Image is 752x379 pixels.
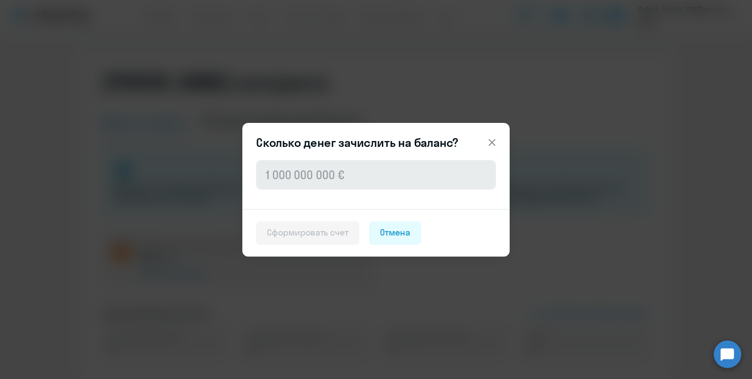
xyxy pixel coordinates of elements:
[369,221,421,245] button: Отмена
[267,226,349,239] div: Сформировать счет
[242,135,510,150] header: Сколько денег зачислить на баланс?
[256,221,359,245] button: Сформировать счет
[380,226,410,239] div: Отмена
[256,160,496,189] input: 1 000 000 000 €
